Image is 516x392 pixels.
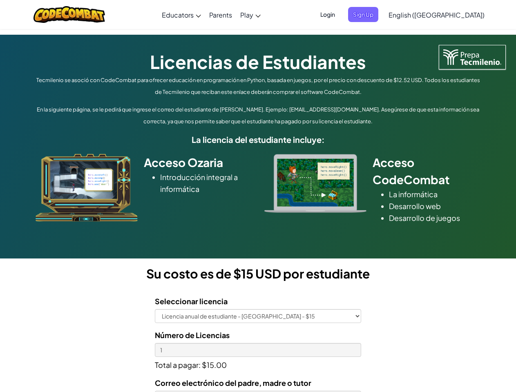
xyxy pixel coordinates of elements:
[389,11,485,19] span: English ([GEOGRAPHIC_DATA])
[34,104,483,127] p: En la siguiente página, se le pedirá que ingrese el correo del estudiante de [PERSON_NAME]. Ejemp...
[155,329,230,341] label: Número de Licencias
[236,4,265,26] a: Play
[36,154,138,222] img: ozaria_acodus.png
[348,7,378,22] button: Sign Up
[34,6,105,23] img: CodeCombat logo
[384,4,489,26] a: English ([GEOGRAPHIC_DATA])
[158,4,205,26] a: Educators
[373,154,481,188] h2: Acceso CodeCombat
[144,154,252,171] h2: Acceso Ozaria
[439,45,506,69] img: Tecmilenio logo
[160,171,252,195] li: Introducción integral a informática
[155,377,311,389] label: Correo electrónico del padre, madre o tutor
[389,200,481,212] li: Desarrollo web
[315,7,340,22] button: Login
[34,49,483,74] h1: Licencias de Estudiantes
[34,74,483,98] p: Tecmilenio se asoció con CodeCombat para ofrecer educación en programación en Python, basada en j...
[162,11,194,19] span: Educators
[155,357,361,371] p: Total a pagar: $15.00
[389,188,481,200] li: La informática
[34,133,483,146] h5: La licencia del estudiante incluye:
[155,295,228,307] label: Seleccionar licencia
[264,154,366,213] img: type_real_code.png
[240,11,253,19] span: Play
[389,212,481,224] li: Desarrollo de juegos
[205,4,236,26] a: Parents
